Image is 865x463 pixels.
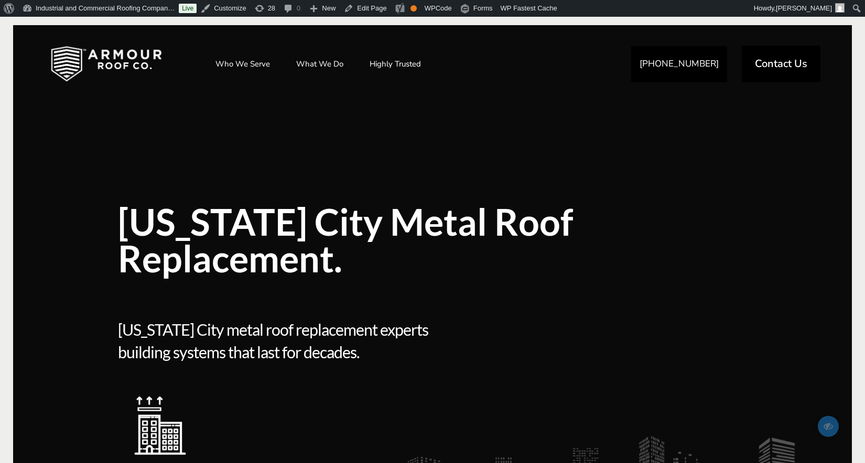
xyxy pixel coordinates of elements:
[755,59,807,69] span: Contact Us
[742,46,820,82] a: Contact Us
[359,51,431,77] a: Highly Trusted
[818,416,839,437] span: Edit/Preview
[179,4,197,13] a: Live
[631,46,727,82] a: [PHONE_NUMBER]
[205,51,280,77] a: Who We Serve
[410,5,417,12] div: OK
[34,38,179,90] img: Industrial and Commercial Roofing Company | Armour Roof Co.
[286,51,354,77] a: What We Do
[776,4,832,12] span: [PERSON_NAME]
